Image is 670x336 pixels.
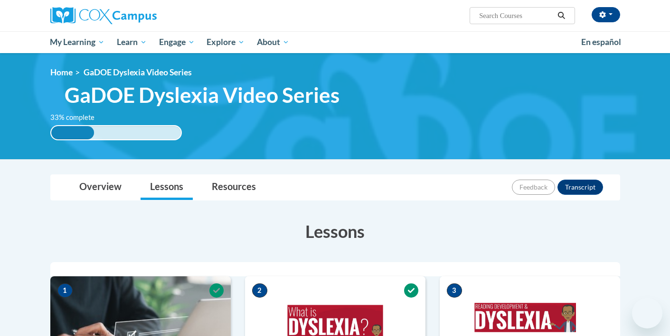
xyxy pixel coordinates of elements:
span: GaDOE Dyslexia Video Series [84,67,192,77]
span: About [257,36,289,48]
button: Account Settings [592,7,620,22]
input: Search Courses [478,10,554,21]
div: Main menu [36,31,634,53]
a: Resources [202,175,265,200]
a: Engage [153,31,201,53]
span: 2 [252,283,267,298]
a: Cox Campus [50,7,231,24]
span: 3 [447,283,462,298]
a: Learn [111,31,153,53]
span: Engage [159,36,195,48]
a: Overview [70,175,131,200]
a: Explore [200,31,251,53]
span: Learn [117,36,147,48]
button: Transcript [557,180,603,195]
a: My Learning [44,31,111,53]
span: Explore [207,36,245,48]
a: Home [50,67,73,77]
button: Feedback [512,180,555,195]
span: My Learning [50,36,104,48]
span: En español [581,37,621,47]
iframe: Button to launch messaging window [632,298,662,328]
span: GaDOE Dyslexia Video Series [65,82,340,108]
img: Cox Campus [50,7,157,24]
a: Lessons [141,175,193,200]
a: En español [575,32,627,52]
div: 33% complete [51,126,94,139]
a: About [251,31,295,53]
label: 33% complete [50,112,105,123]
button: Search [554,10,568,21]
h3: Lessons [50,219,620,243]
span: 1 [57,283,73,298]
